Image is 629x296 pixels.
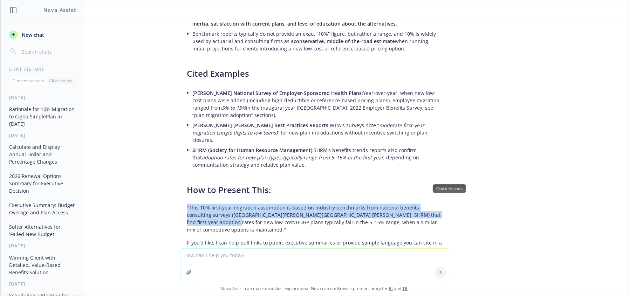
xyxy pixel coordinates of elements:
[202,154,384,161] em: adoption rates for new plan types typically range from 5–15% in the first year
[1,66,84,72] div: Chat History
[1,132,84,138] div: [DATE]
[13,78,44,84] p: Current account
[187,68,442,80] h3: Cited Examples
[6,252,79,278] button: Winning Client with Detailed, Value-Based Benefits Solution
[20,31,44,39] span: New chat
[187,184,442,196] h3: How to Present This:
[6,199,79,218] button: Executive Summary: Budget Overage and Plan Access
[187,239,442,254] p: If you’d like, I can help pull links to public executive summaries or provide sample language you...
[1,281,84,287] div: [DATE]
[193,29,442,54] li: Benchmark reports typically do not provide an exact “10%” figure, but rather a range, and 10% is ...
[187,204,442,233] p: "This 10% first-year migration assumption is based on industry benchmarks from national benefits ...
[193,122,330,129] span: [PERSON_NAME] [PERSON_NAME] Best Practices Reports:
[403,285,408,291] a: TR
[193,147,314,153] span: SHRM (Society for Human Resource Management):
[6,103,79,130] button: Rationale for 10% Migration to Cigna SimplePlan in [DATE]
[193,11,442,29] li: Studies consistently show that significant movement to new plan options is .
[389,285,393,291] a: BI
[193,88,442,120] li: Year-over-year, when new low-cost plans were added (including high-deductible or reference-based ...
[1,95,84,101] div: [DATE]
[6,28,79,41] button: New chat
[6,141,79,167] button: Calculate and Display Annual Dollar and Percentage Changes
[6,170,79,197] button: 2026 Renewal Options Summary for Executive Decision
[6,221,79,240] button: Softer Alternatives for 'Failed New Budget'
[193,120,442,145] li: WTW’s surveys note “ ” for new plan introductions without incentive switching or plan closures.
[193,145,442,170] li: SHRM’s benefits trends reports also confirm that , depending on communication strategy and relati...
[3,281,626,296] span: Nova Assist can make mistakes. Explore what Nova can do: Browse prompt library for and
[222,104,246,111] em: 5% to 15%
[1,243,84,249] div: [DATE]
[49,78,73,84] p: All accounts
[20,47,76,56] input: Search chats
[294,38,395,44] span: conservative, middle-of-the-road estimate
[43,6,76,14] h1: Nova Assist
[193,90,363,96] span: [PERSON_NAME] National Survey of Employer-Sponsored Health Plans:
[193,122,425,136] em: moderate first-year migration (single digits to low teens)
